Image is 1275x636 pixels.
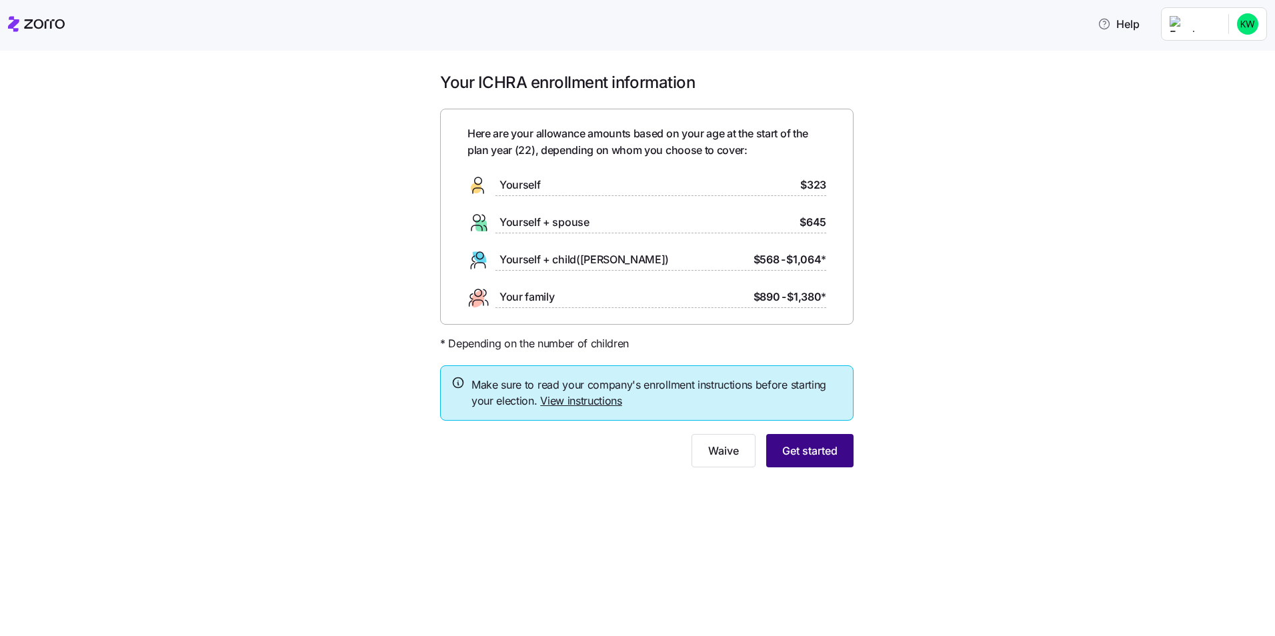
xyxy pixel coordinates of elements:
[540,394,622,407] a: View instructions
[499,289,554,305] span: Your family
[471,377,842,410] span: Make sure to read your company's enrollment instructions before starting your election.
[1170,16,1218,32] img: Employer logo
[499,177,540,193] span: Yourself
[787,289,826,305] span: $1,380
[782,289,786,305] span: -
[440,335,629,352] span: * Depending on the number of children
[766,434,854,467] button: Get started
[800,214,826,231] span: $645
[782,443,838,459] span: Get started
[708,443,739,459] span: Waive
[754,289,780,305] span: $890
[800,177,826,193] span: $323
[1087,11,1150,37] button: Help
[467,125,826,159] span: Here are your allowance amounts based on your age at the start of the plan year ( 22 ), depending...
[786,251,826,268] span: $1,064
[754,251,780,268] span: $568
[781,251,786,268] span: -
[692,434,756,467] button: Waive
[1237,13,1258,35] img: aa43fbcbd4076945252ede0d5b681f0f
[499,251,669,268] span: Yourself + child([PERSON_NAME])
[499,214,589,231] span: Yourself + spouse
[1098,16,1140,32] span: Help
[440,72,854,93] h1: Your ICHRA enrollment information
